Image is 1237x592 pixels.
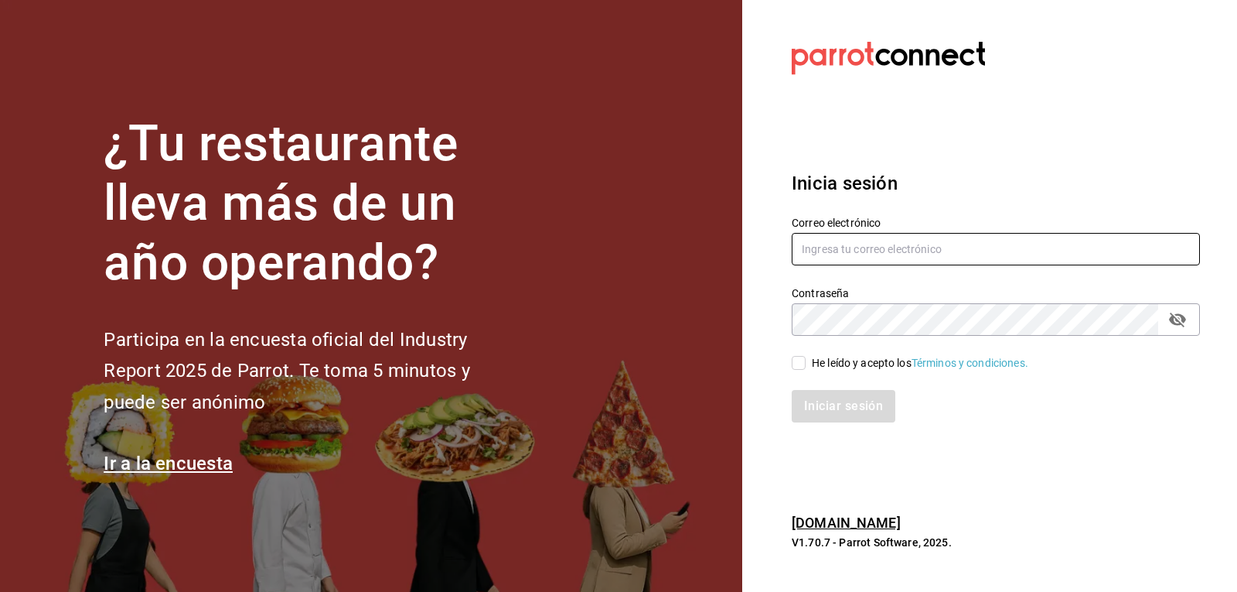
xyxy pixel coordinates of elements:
a: Ir a la encuesta [104,453,233,474]
h1: ¿Tu restaurante lleva más de un año operando? [104,115,521,293]
button: passwordField [1164,306,1191,333]
p: V1.70.7 - Parrot Software, 2025. [792,535,1200,550]
div: He leído y acepto los [812,355,1028,371]
label: Correo electrónico [792,217,1200,228]
label: Contraseña [792,288,1200,299]
input: Ingresa tu correo electrónico [792,233,1200,265]
h3: Inicia sesión [792,169,1200,197]
h2: Participa en la encuesta oficial del Industry Report 2025 de Parrot. Te toma 5 minutos y puede se... [104,324,521,419]
a: [DOMAIN_NAME] [792,515,901,531]
a: Términos y condiciones. [912,357,1028,369]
